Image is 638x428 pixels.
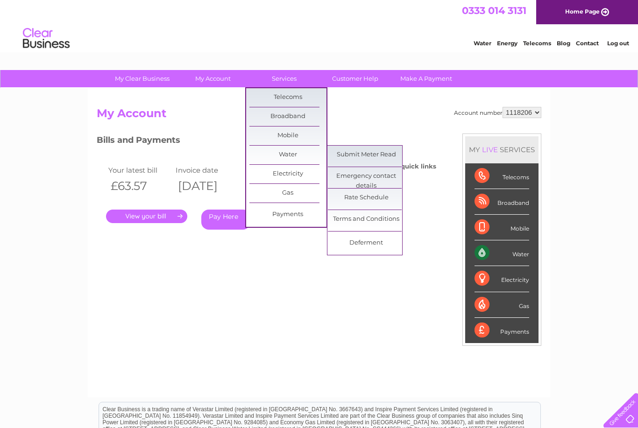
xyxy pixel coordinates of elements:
a: My Account [175,70,252,87]
a: Services [246,70,323,87]
a: Emergency contact details [328,167,405,186]
a: Electricity [249,165,326,183]
div: Gas [475,292,529,318]
div: Account number [454,107,541,118]
div: MY SERVICES [465,136,539,163]
a: Log out [607,40,629,47]
a: Payments [249,205,326,224]
a: Rate Schedule [328,189,405,207]
a: Contact [576,40,599,47]
a: Terms and Conditions [328,210,405,229]
img: logo.png [22,24,70,53]
a: Telecoms [249,88,326,107]
td: Invoice date [173,164,241,176]
a: 0333 014 3131 [462,5,526,16]
th: [DATE] [173,176,241,196]
div: Electricity [475,266,529,292]
a: Blog [557,40,570,47]
th: £63.57 [106,176,173,196]
a: Gas [249,184,326,203]
h2: My Account [97,107,541,125]
div: Telecoms [475,163,529,189]
div: Clear Business is a trading name of Verastar Limited (registered in [GEOGRAPHIC_DATA] No. 3667643... [99,5,540,45]
a: Telecoms [523,40,551,47]
a: Energy [497,40,517,47]
a: Pay Here [201,210,250,230]
td: Your latest bill [106,164,173,176]
div: Mobile [475,215,529,240]
div: Broadband [475,189,529,215]
a: Mobile [249,126,326,145]
a: Deferment [328,234,405,253]
div: LIVE [480,145,500,154]
a: Submit Meter Read [328,146,405,164]
a: Broadband [249,107,326,126]
a: Customer Help [317,70,394,87]
a: . [106,210,187,223]
a: My Clear Business [104,70,181,87]
a: Make A Payment [388,70,465,87]
a: Water [474,40,491,47]
a: Water [249,146,326,164]
div: Water [475,240,529,266]
h3: Bills and Payments [97,133,436,150]
div: Payments [475,318,529,343]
